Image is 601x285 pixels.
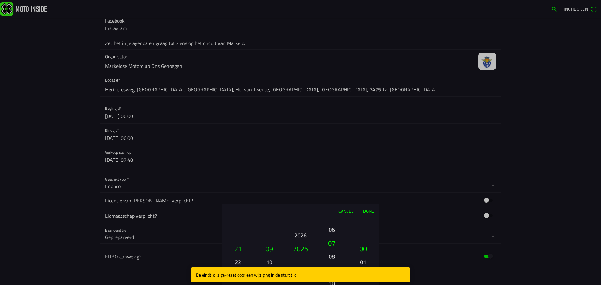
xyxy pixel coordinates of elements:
[350,242,376,255] button: 00
[287,242,314,255] button: 2025
[319,236,345,250] button: 07
[259,257,280,267] button: 10
[225,242,251,255] button: 21
[256,242,282,255] button: 09
[333,204,358,218] button: Cancel
[321,224,342,235] button: 06
[290,230,311,241] button: 2026
[352,257,374,267] button: 01
[321,251,342,262] button: 08
[358,204,379,218] button: Done
[227,257,249,267] button: 22
[321,264,342,275] button: 09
